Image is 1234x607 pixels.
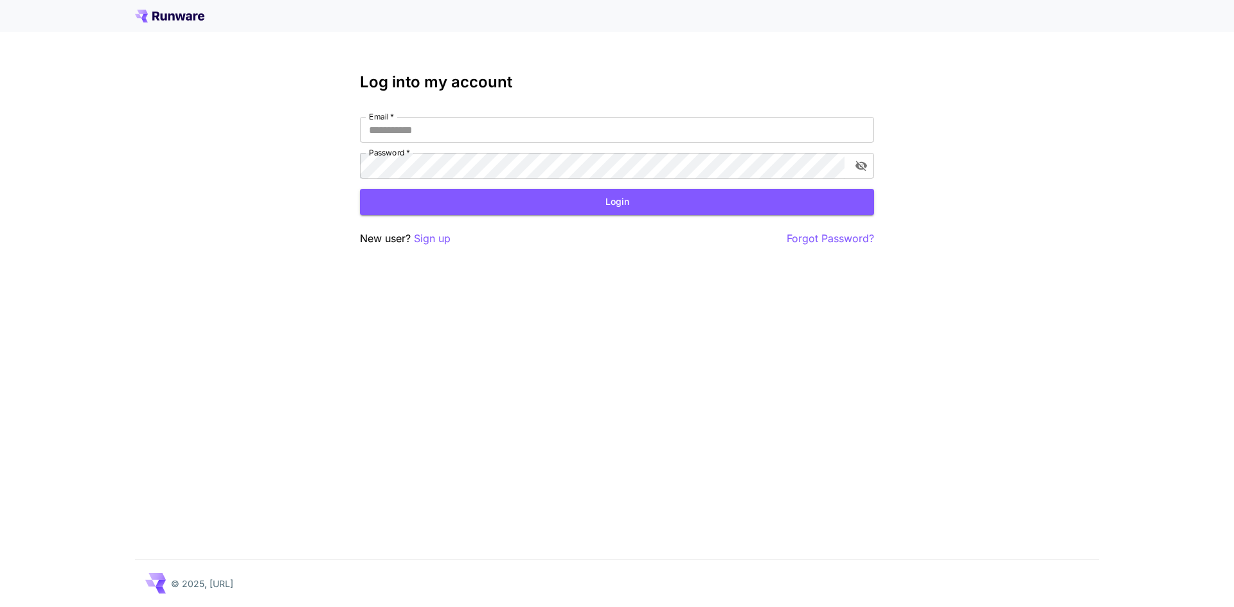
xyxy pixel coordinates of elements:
[171,577,233,590] p: © 2025, [URL]
[369,111,394,122] label: Email
[360,189,874,215] button: Login
[850,154,873,177] button: toggle password visibility
[414,231,451,247] button: Sign up
[360,73,874,91] h3: Log into my account
[787,231,874,247] button: Forgot Password?
[369,147,410,158] label: Password
[360,231,451,247] p: New user?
